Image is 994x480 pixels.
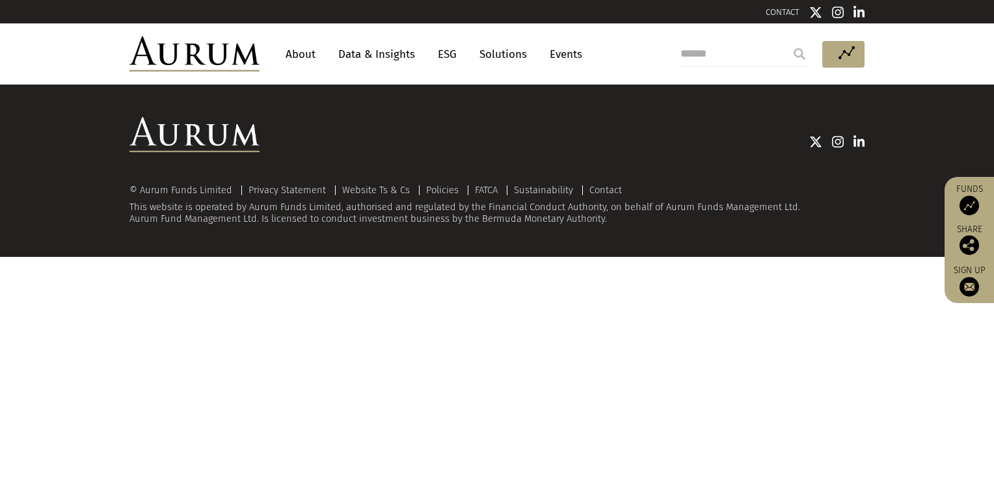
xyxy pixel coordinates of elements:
div: This website is operated by Aurum Funds Limited, authorised and regulated by the Financial Conduc... [129,185,865,224]
a: Contact [589,184,622,196]
img: Twitter icon [809,6,822,19]
a: Funds [951,183,987,215]
img: Twitter icon [809,135,822,148]
img: Linkedin icon [853,6,865,19]
a: ESG [431,42,463,66]
img: Instagram icon [832,135,844,148]
input: Submit [786,41,813,67]
a: Website Ts & Cs [342,184,410,196]
a: Events [543,42,582,66]
a: Policies [426,184,459,196]
img: Aurum Logo [129,117,260,152]
div: © Aurum Funds Limited [129,185,239,195]
div: Share [951,225,987,255]
img: Linkedin icon [853,135,865,148]
img: Access Funds [960,196,979,215]
img: Share this post [960,235,979,255]
a: Data & Insights [332,42,422,66]
a: Solutions [473,42,533,66]
a: Privacy Statement [248,184,326,196]
a: Sustainability [514,184,573,196]
img: Instagram icon [832,6,844,19]
img: Aurum [129,36,260,72]
a: About [279,42,322,66]
a: CONTACT [766,7,799,17]
a: FATCA [475,184,498,196]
